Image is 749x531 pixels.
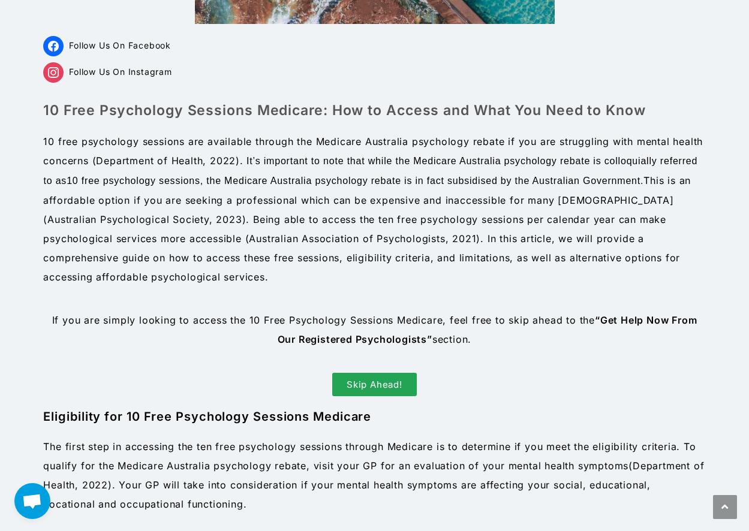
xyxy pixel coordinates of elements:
[47,213,246,225] span: Australian Psychological Society, 2023)
[43,437,705,514] p: The first step in accessing the ten free psychology sessions through Medicare is to determine if ...
[347,380,402,389] span: Skip Ahead!
[43,174,691,225] span: This is an affordable option if you are seeking a professional which can be expensive and inacces...
[69,67,172,77] span: Follow Us On Instagram
[43,310,705,349] p: If you are simply looking to access the 10 Free Psychology Sessions Medicare, feel free to skip a...
[243,498,247,510] span: .
[14,483,50,519] a: Open chat
[43,40,171,50] a: Follow Us On Facebook
[43,479,651,510] span: . Your GP will take into consideration if your mental health symptoms are affecting your social, ...
[69,40,171,50] span: Follow Us On Facebook
[43,67,172,77] a: Follow Us On Instagram
[332,373,417,396] a: Skip Ahead!
[67,176,643,186] span: 10 free psychology sessions, the Medicare Australia psychology rebate is in fact subsidised by th...
[43,213,680,283] span: . Being able to access the ten free psychology sessions per calendar year can make psychological ...
[713,495,737,519] a: Scroll to the top of the page
[43,132,705,286] p: 10 free psychology sessions are available through the Medicare Australia psychology rebate if you...
[43,101,705,120] h1: 10 Free Psychology Sessions Medicare: How to Access and What You Need to Know
[43,156,697,186] span: It’s important to note that while the Medicare Australia psychology rebate is colloquially referr...
[43,408,705,425] h2: Eligibility for 10 Free Psychology Sessions Medicare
